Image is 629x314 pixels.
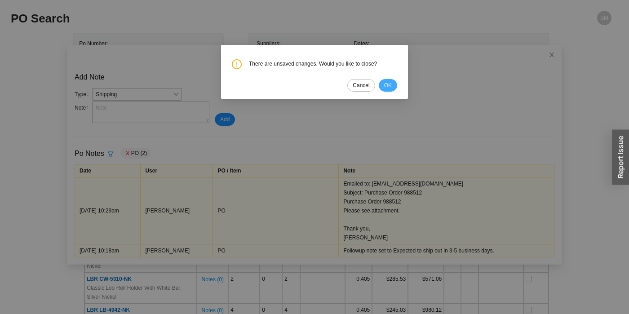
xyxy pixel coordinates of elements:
[379,79,397,92] button: OK
[353,81,369,90] span: Cancel
[232,59,242,69] span: exclamation-circle
[232,59,397,68] div: There are unsaved changes. Would you like to close?
[347,79,375,92] button: Cancel
[384,81,392,90] span: OK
